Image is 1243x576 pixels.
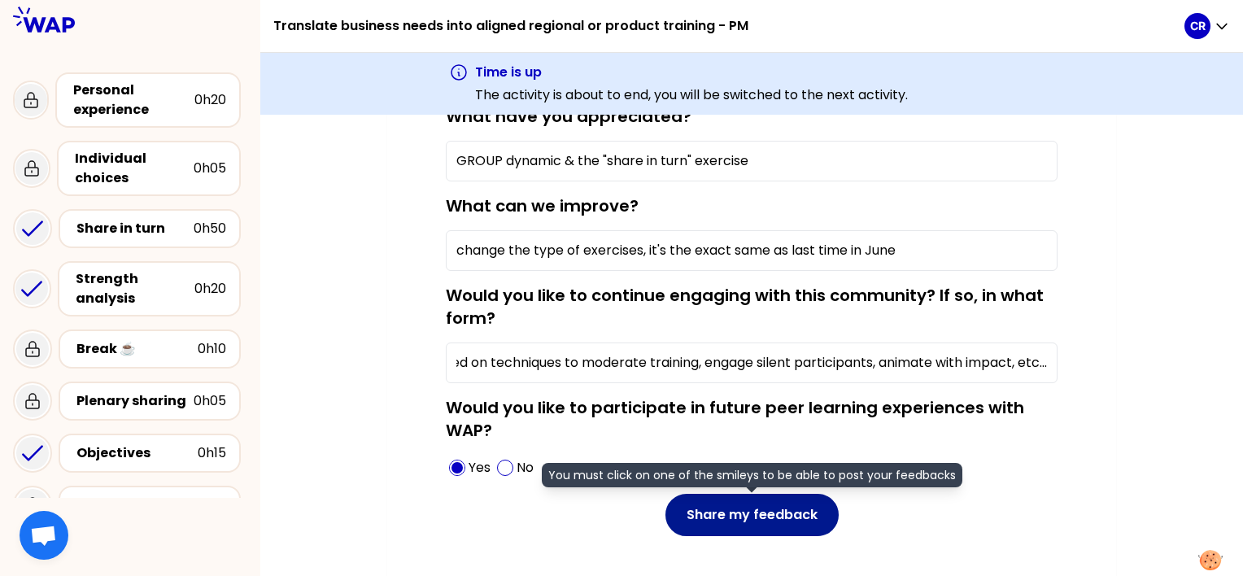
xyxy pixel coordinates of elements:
[76,391,194,411] div: Plenary sharing
[194,391,226,411] div: 0h05
[446,284,1044,329] label: Would you like to continue engaging with this community? If so, in what form?
[198,339,226,359] div: 0h10
[198,443,226,463] div: 0h15
[665,494,839,536] button: Share my feedback
[446,105,691,128] label: What have you appreciated?
[76,443,198,463] div: Objectives
[475,85,908,105] p: The activity is about to end, you will be switched to the next activity.
[1190,18,1206,34] p: CR
[194,159,226,178] div: 0h05
[517,458,534,478] p: No
[194,90,226,110] div: 0h20
[75,149,194,188] div: Individual choices
[194,219,226,238] div: 0h50
[446,396,1024,442] label: Would you like to participate in future peer learning experiences with WAP?
[1184,13,1230,39] button: CR
[76,339,198,359] div: Break ☕️
[194,495,226,515] div: 0h05
[76,269,194,308] div: Strength analysis
[20,511,68,560] div: Open chat
[542,463,962,487] span: You must click on one of the smileys to be able to post your feedbacks
[194,279,226,299] div: 0h20
[76,495,194,515] div: Mindmap
[76,219,194,238] div: Share in turn
[446,194,639,217] label: What can we improve?
[73,81,194,120] div: Personal experience
[475,63,908,82] h3: Time is up
[469,458,491,478] p: Yes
